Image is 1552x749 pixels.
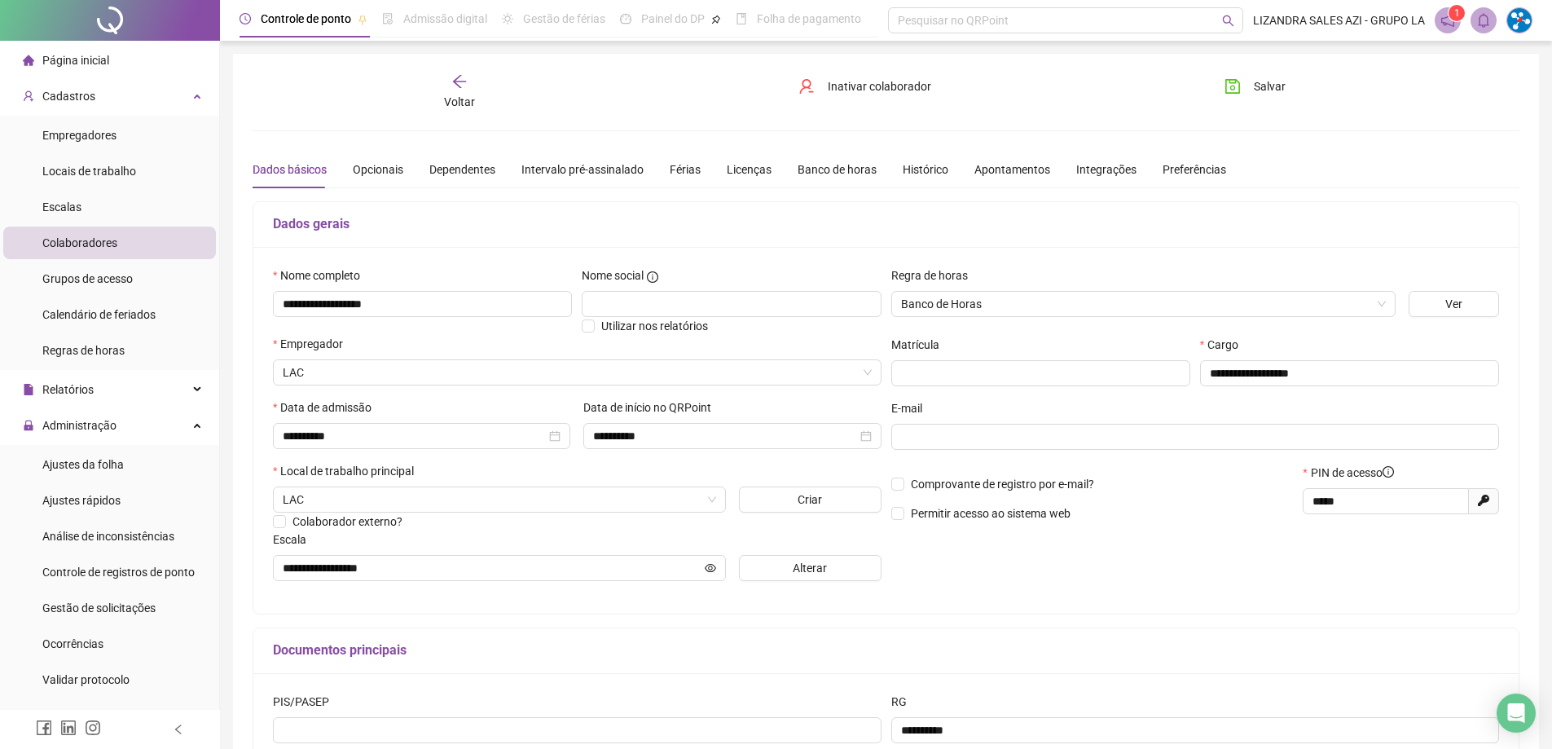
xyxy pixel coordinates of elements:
div: Dados básicos [253,161,327,178]
span: Banco de Horas [901,292,1386,316]
span: search [1222,15,1234,27]
span: info-circle [647,271,658,283]
span: LIZANDRA SALES AZI - GRUPO LA [1253,11,1425,29]
span: clock-circle [240,13,251,24]
span: Gestão de solicitações [42,601,156,615]
span: Grupos de acesso [42,272,133,285]
span: 1 [1454,7,1460,19]
span: left [173,724,184,735]
span: user-add [23,90,34,102]
div: Férias [670,161,701,178]
span: lock [23,420,34,431]
label: E-mail [891,399,933,417]
h5: Documentos principais [273,641,1499,660]
div: Opcionais [353,161,403,178]
span: RUA CONDE DE PORTO ALEGRE, 147, SALVADOR BAHIA [283,487,716,512]
span: Utilizar nos relatórios [601,319,708,333]
span: Administração [42,419,117,432]
span: Empregadores [42,129,117,142]
button: Inativar colaborador [786,73,943,99]
span: dashboard [620,13,631,24]
span: home [23,55,34,66]
h5: Dados gerais [273,214,1499,234]
span: Análise de inconsistências [42,530,174,543]
span: Ver [1445,295,1462,313]
label: Escala [273,531,317,549]
div: Apontamentos [974,161,1050,178]
span: file-done [382,13,393,24]
span: save [1224,78,1241,95]
span: info-circle [1383,466,1394,478]
span: arrow-left [451,73,468,90]
span: instagram [85,720,101,736]
img: 51907 [1507,8,1532,33]
span: facebook [36,720,52,736]
button: Salvar [1212,73,1298,99]
label: Empregador [273,335,354,353]
span: Colaborador externo? [292,515,402,528]
label: Cargo [1200,336,1249,354]
span: Colaboradores [42,236,117,249]
div: Banco de horas [798,161,877,178]
span: notification [1440,13,1455,28]
div: Preferências [1163,161,1226,178]
span: bell [1476,13,1491,28]
span: Relatórios [42,383,94,396]
label: Regra de horas [891,267,978,284]
div: Open Intercom Messenger [1497,694,1536,733]
span: Painel do DP [641,12,705,25]
label: Data de admissão [273,399,382,416]
span: linkedin [60,720,77,736]
span: Regras de horas [42,344,125,357]
span: Controle de ponto [261,12,351,25]
label: RG [891,693,917,711]
span: PIN de acesso [1311,464,1394,482]
div: Dependentes [429,161,495,178]
span: Folha de pagamento [757,12,861,25]
label: Nome completo [273,267,371,284]
span: Nome social [582,267,644,284]
button: Criar [739,487,882,513]
span: pushpin [358,15,367,24]
label: PIS/PASEP [273,693,340,711]
span: Salvar [1254,77,1286,95]
label: Local de trabalho principal [273,462,424,480]
span: Ajustes da folha [42,458,124,471]
div: Histórico [903,161,948,178]
span: Validar protocolo [42,673,130,686]
span: Voltar [444,95,475,108]
span: Criar [798,491,822,509]
div: Intervalo pré-assinalado [521,161,644,178]
span: file [23,384,34,395]
span: Calendário de feriados [42,308,156,321]
span: user-delete [798,78,815,95]
div: Licenças [727,161,772,178]
span: LAC LABORATORIO DE ANALISES CLINICAS LTDA [283,360,872,385]
span: Página inicial [42,54,109,67]
span: Controle de registros de ponto [42,566,195,579]
sup: 1 [1449,5,1465,21]
span: book [736,13,747,24]
label: Matrícula [891,336,950,354]
span: Locais de trabalho [42,165,136,178]
span: Ajustes rápidos [42,494,121,507]
span: Permitir acesso ao sistema web [911,507,1071,520]
button: Alterar [739,555,882,581]
div: Integrações [1076,161,1137,178]
span: Gestão de férias [523,12,605,25]
span: Alterar [793,559,827,577]
span: Inativar colaborador [828,77,931,95]
span: Link para registro rápido [42,709,166,722]
span: Escalas [42,200,81,214]
span: Ocorrências [42,637,103,650]
span: Cadastros [42,90,95,103]
span: Comprovante de registro por e-mail? [911,478,1094,491]
span: Admissão digital [403,12,487,25]
span: eye [705,562,716,574]
button: Ver [1409,291,1499,317]
span: pushpin [711,15,721,24]
label: Data de início no QRPoint [583,399,722,416]
span: sun [502,13,513,24]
